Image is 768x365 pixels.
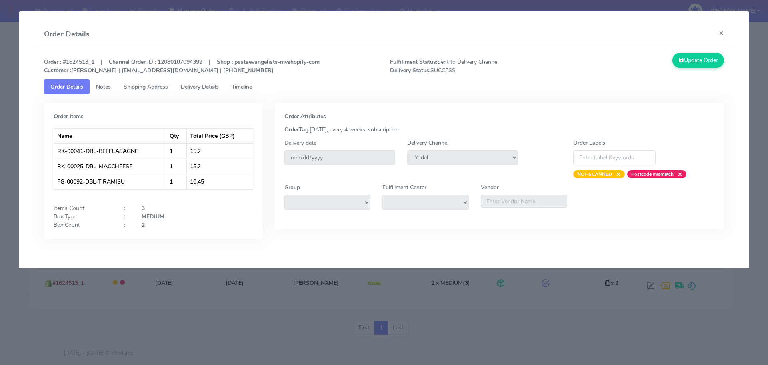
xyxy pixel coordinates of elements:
[44,29,90,40] h4: Order Details
[390,58,437,66] strong: Fulfillment Status:
[96,83,111,91] span: Notes
[278,125,721,134] div: [DATE], every 4 weeks, subscription
[284,183,300,192] label: Group
[672,53,724,68] button: Update Order
[44,58,320,74] strong: Order : #1624513_1 | Channel Order ID : 12080107094399 | Shop : pastaevangelists-myshopify-com [P...
[181,83,219,91] span: Delivery Details
[48,221,118,229] div: Box Count
[481,183,499,192] label: Vendor
[612,170,621,178] span: ×
[573,139,605,147] label: Order Labels
[48,212,118,221] div: Box Type
[712,22,730,44] button: Close
[577,171,612,177] strong: NOT-SCANNED
[384,58,557,75] span: Sent to Delivery Channel SUCCESS
[166,159,187,174] td: 1
[481,195,567,208] input: Enter Vendor Name
[284,139,316,147] label: Delivery date
[284,113,326,120] strong: Order Attributes
[166,143,187,159] td: 1
[118,204,136,212] div: :
[142,204,145,212] strong: 3
[187,159,252,174] td: 15.2
[284,126,310,133] strong: OrderTag:
[674,170,682,178] span: ×
[187,128,252,143] th: Total Price (GBP)
[118,221,136,229] div: :
[50,83,83,91] span: Order Details
[124,83,168,91] span: Shipping Address
[54,128,166,143] th: Name
[142,221,145,229] strong: 2
[54,159,166,174] td: RK-00025-DBL-MACCHEESE
[187,143,252,159] td: 15.2
[142,213,164,220] strong: MEDIUM
[54,143,166,159] td: RK-00041-DBL-BEEFLASAGNE
[631,171,674,177] strong: Postcode mismatch
[407,139,448,147] label: Delivery Channel
[166,174,187,189] td: 1
[166,128,187,143] th: Qty
[48,204,118,212] div: Items Count
[44,67,71,74] strong: Customer :
[390,67,430,74] strong: Delivery Status:
[232,83,252,91] span: Timeline
[54,113,84,120] strong: Order Items
[187,174,252,189] td: 10.45
[44,79,724,94] ul: Tabs
[382,183,426,192] label: Fulfillment Center
[573,150,656,165] input: Enter Label Keywords
[118,212,136,221] div: :
[54,174,166,189] td: FG-00092-DBL-TIRAMISU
